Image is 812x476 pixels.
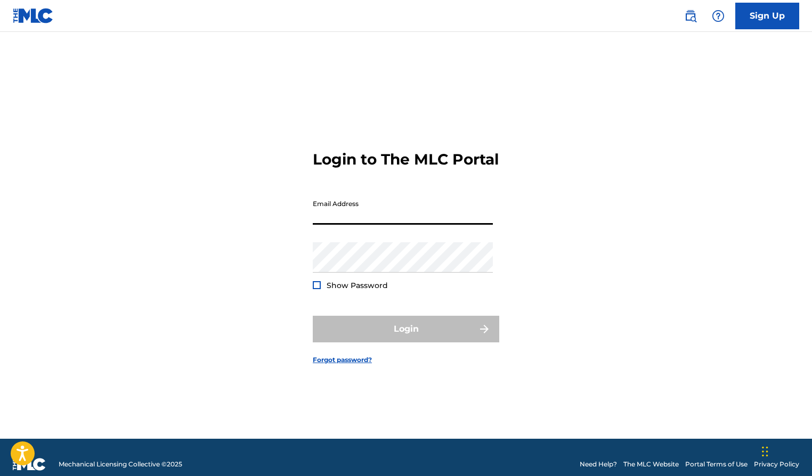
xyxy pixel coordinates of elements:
div: Help [708,5,729,27]
a: Sign Up [735,3,799,29]
img: search [684,10,697,22]
a: Need Help? [580,459,617,469]
a: Forgot password? [313,355,372,365]
div: Drag [762,436,768,467]
span: Show Password [327,281,388,290]
a: Privacy Policy [754,459,799,469]
img: help [712,10,725,22]
a: Public Search [680,5,701,27]
img: logo [13,458,46,471]
a: Portal Terms of Use [685,459,748,469]
h3: Login to The MLC Portal [313,150,499,169]
span: Mechanical Licensing Collective © 2025 [59,459,182,469]
a: The MLC Website [623,459,679,469]
iframe: Chat Widget [759,425,812,476]
img: MLC Logo [13,8,54,23]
